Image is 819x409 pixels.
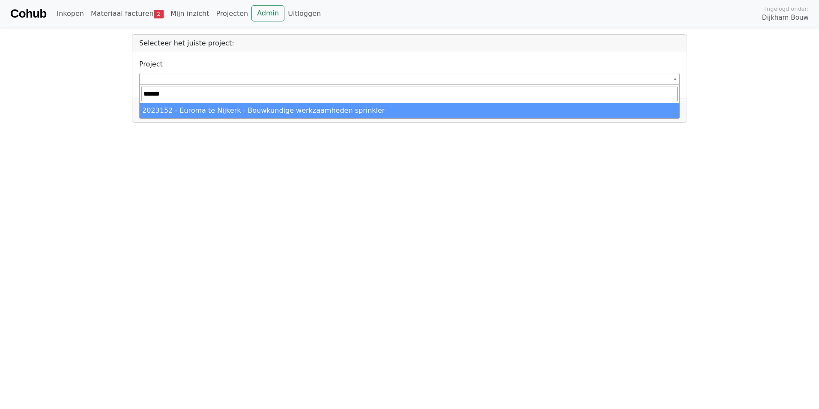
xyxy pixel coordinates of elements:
label: Project [139,59,163,69]
a: Mijn inzicht [167,5,213,22]
a: Projecten [212,5,251,22]
div: Selecteer het juiste project: [132,35,687,52]
a: Materiaal facturen2 [87,5,167,22]
span: 2 [154,10,164,18]
li: 2023152 - Euroma te Nijkerk - Bouwkundige werkzaamheden sprinkler [140,103,679,118]
a: Inkopen [53,5,87,22]
a: Uitloggen [284,5,324,22]
span: Ingelogd onder: [765,5,809,13]
a: Admin [251,5,284,21]
span: Dijkham Bouw [762,13,809,23]
a: Cohub [10,3,46,24]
